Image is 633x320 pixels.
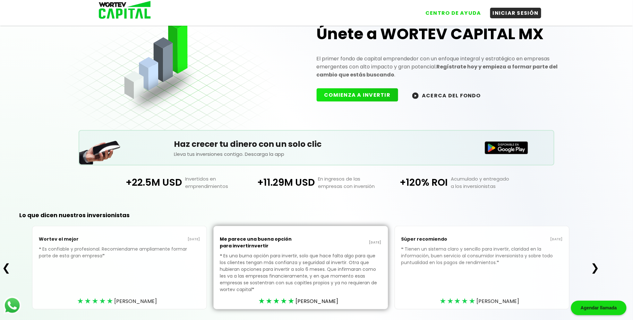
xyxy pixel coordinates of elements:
[3,297,21,315] img: logos_whatsapp-icon.242b2217.svg
[295,297,338,305] span: [PERSON_NAME]
[220,233,301,253] p: Me parece una buena opción para invertirnvertir
[383,175,448,190] p: +120% ROI
[114,297,157,305] span: [PERSON_NAME]
[401,233,482,246] p: Súper recomiendo
[317,88,398,102] button: COMIENZA A INVERTIR
[589,261,601,274] button: ❯
[79,133,121,164] img: Teléfono
[77,296,114,306] div: ★★★★★
[317,55,570,79] p: El primer fondo de capital emprendedor con un enfoque integral y estratégico en empresas emergent...
[317,63,558,78] strong: Regístrate hoy y empieza a formar parte del cambio que estás buscando
[220,253,381,303] p: Es una burna opción para invertir, solo que hace falta algo para que los clientes tengan más conf...
[250,175,315,190] p: +11.29M USD
[448,175,516,190] p: Acumulado y entregado a los inversionistas
[484,3,541,18] a: INICIAR SESIÓN
[490,8,541,18] button: INICIAR SESIÓN
[423,8,484,18] button: CENTRO DE AYUDA
[259,296,295,306] div: ★★★★★
[39,233,119,246] p: Wortev el mejor
[477,297,519,305] span: [PERSON_NAME]
[102,253,106,259] span: ❞
[220,253,224,259] span: ❝
[571,301,627,315] div: Agendar llamada
[182,175,250,190] p: Invertidos en emprendimientos
[401,246,405,252] span: ❝
[440,296,477,306] div: ★★★★★
[401,246,563,276] p: Tienen un sistema claro y sencillo para invertir, claridad en la información, buen servicio al co...
[317,24,570,44] h1: Únete a WORTEV CAPITAL MX
[416,3,484,18] a: CENTRO DE AYUDA
[174,138,459,150] h5: Haz crecer tu dinero con un solo clic
[485,141,528,154] img: Disponible en Google Play
[412,93,419,99] img: wortev-capital-acerca-del-fondo
[301,240,381,245] p: [DATE]
[252,286,256,293] span: ❞
[405,88,489,102] button: ACERCA DEL FONDO
[497,259,500,266] span: ❞
[39,246,42,252] span: ❝
[119,237,200,242] p: [DATE]
[317,91,405,99] a: COMIENZA A INVERTIR
[117,175,182,190] p: +22.5M USD
[39,246,200,269] p: Es confiable y profesional. Recomiendame ampliamente formar parte de esta gran empresa
[315,175,383,190] p: En ingresos de las empresas con inversión
[482,237,562,242] p: [DATE]
[174,150,459,158] p: Lleva tus inversiones contigo. Descarga la app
